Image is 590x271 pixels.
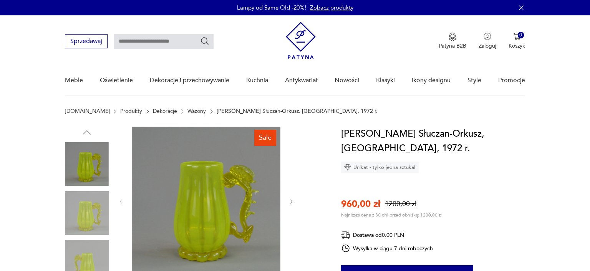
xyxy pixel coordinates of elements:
div: Wysyłka w ciągu 7 dni roboczych [341,244,433,253]
img: Ikona medalu [449,33,456,41]
div: Sale [254,130,276,146]
button: Patyna B2B [439,33,466,50]
a: Nowości [335,66,359,95]
img: Ikonka użytkownika [484,33,491,40]
img: Zdjęcie produktu Kufel, J. Słuczan-Orkusz, Kraków, 1972 r. [65,191,109,235]
a: Produkty [120,108,142,114]
a: Kuchnia [246,66,268,95]
img: Ikona dostawy [341,230,350,240]
button: Szukaj [200,36,209,46]
div: Unikat - tylko jedna sztuka! [341,162,419,173]
button: 0Koszyk [509,33,525,50]
a: Dekoracje [153,108,177,114]
a: Zobacz produkty [310,4,353,12]
p: 1200,00 zł [385,199,416,209]
a: Antykwariat [285,66,318,95]
a: Ikony designu [412,66,451,95]
p: Patyna B2B [439,42,466,50]
a: Klasyki [376,66,395,95]
img: Patyna - sklep z meblami i dekoracjami vintage [286,22,316,59]
button: Sprzedawaj [65,34,108,48]
h1: [PERSON_NAME] Słuczan-Orkusz, [GEOGRAPHIC_DATA], 1972 r. [341,127,525,156]
p: Zaloguj [479,42,496,50]
div: Dostawa od 0,00 PLN [341,230,433,240]
a: Oświetlenie [100,66,133,95]
a: [DOMAIN_NAME] [65,108,110,114]
a: Wazony [187,108,206,114]
a: Dekoracje i przechowywanie [150,66,229,95]
div: 0 [518,32,524,38]
a: Sprzedawaj [65,39,108,45]
a: Style [467,66,481,95]
p: Koszyk [509,42,525,50]
a: Ikona medaluPatyna B2B [439,33,466,50]
a: Meble [65,66,83,95]
button: Zaloguj [479,33,496,50]
a: Promocje [498,66,525,95]
img: Ikona koszyka [513,33,521,40]
p: 960,00 zł [341,198,380,210]
p: Najniższa cena z 30 dni przed obniżką: 1200,00 zł [341,212,442,218]
img: Ikona diamentu [344,164,351,171]
p: Lampy od Same Old -20%! [237,4,306,12]
p: [PERSON_NAME] Słuczan-Orkusz, [GEOGRAPHIC_DATA], 1972 r. [217,108,378,114]
img: Zdjęcie produktu Kufel, J. Słuczan-Orkusz, Kraków, 1972 r. [65,142,109,186]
